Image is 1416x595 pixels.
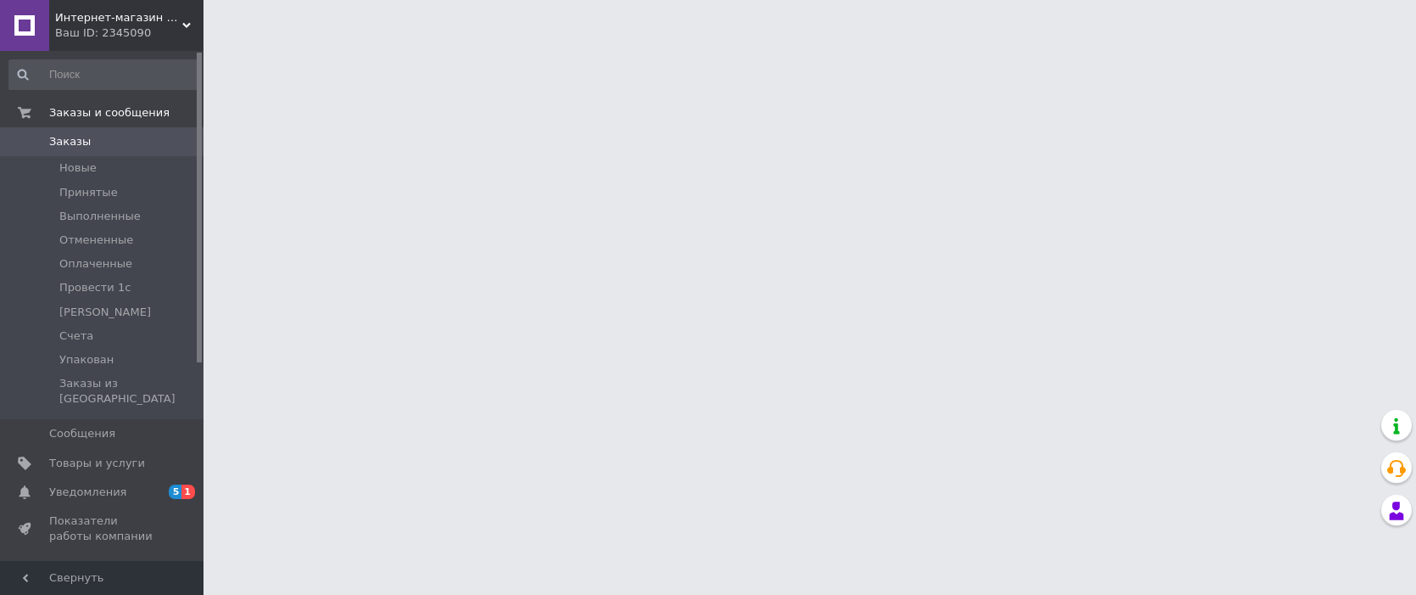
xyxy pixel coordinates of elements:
span: Заказы [49,134,91,149]
span: Принятые [59,185,118,200]
input: Поиск [8,59,199,90]
span: Выполненные [59,209,141,224]
span: Показатели работы компании [49,514,157,544]
span: Интернет-магазин «Мир Ручного Инструмента» [55,10,182,25]
span: Сообщения [49,426,115,441]
span: 5 [169,485,182,499]
div: Ваш ID: 2345090 [55,25,203,41]
span: Заказы из [GEOGRAPHIC_DATA] [59,376,198,407]
span: Провести 1с [59,280,131,295]
span: Товары и услуги [49,456,145,471]
span: Панель управления [49,558,157,588]
span: Уведомления [49,485,126,500]
span: Счета [59,328,93,344]
span: Заказы и сообщения [49,105,170,121]
span: Оплаченные [59,256,132,272]
span: Отмененные [59,233,133,248]
span: Новые [59,160,97,176]
span: Упакован [59,352,114,368]
span: [PERSON_NAME] [59,305,151,320]
span: 1 [181,485,195,499]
